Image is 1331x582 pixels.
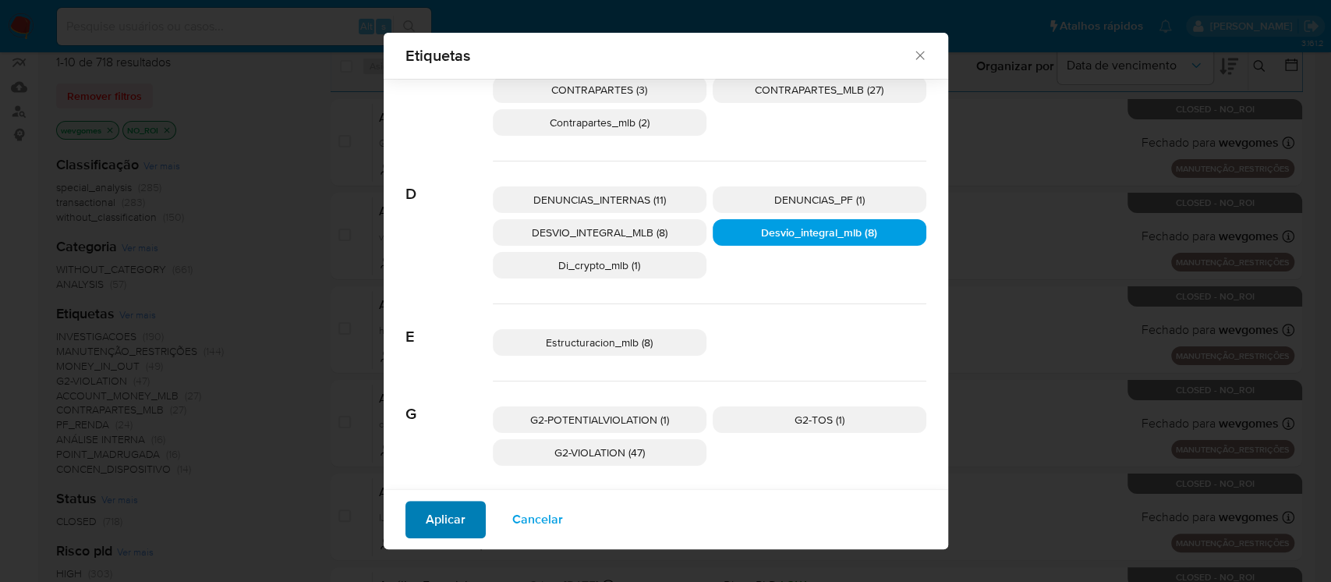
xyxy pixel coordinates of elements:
[405,501,486,538] button: Aplicar
[761,225,877,240] span: Desvio_integral_mlb (8)
[426,502,465,537] span: Aplicar
[533,192,666,208] span: DENUNCIAS_INTERNAS (11)
[493,329,706,356] div: Estructuracion_mlb (8)
[713,76,926,103] div: CONTRAPARTES_MLB (27)
[493,109,706,136] div: Contrapartes_mlb (2)
[558,257,640,273] span: Di_crypto_mlb (1)
[493,439,706,466] div: G2-VIOLATION (47)
[713,406,926,433] div: G2-TOS (1)
[405,48,913,63] span: Etiquetas
[530,412,669,428] span: G2-POTENTIALVIOLATION (1)
[774,192,865,208] span: DENUNCIAS_PF (1)
[405,381,493,424] span: G
[532,225,667,240] span: DESVIO_INTEGRAL_MLB (8)
[713,186,926,213] div: DENUNCIAS_PF (1)
[795,412,844,428] span: G2-TOS (1)
[512,502,563,537] span: Cancelar
[551,82,647,98] span: CONTRAPARTES (3)
[493,406,706,433] div: G2-POTENTIALVIOLATION (1)
[713,219,926,246] div: Desvio_integral_mlb (8)
[493,186,706,213] div: DENUNCIAS_INTERNAS (11)
[912,48,926,62] button: Fechar
[405,161,493,204] span: D
[755,82,883,98] span: CONTRAPARTES_MLB (27)
[493,252,706,279] div: Di_crypto_mlb (1)
[492,501,583,538] button: Cancelar
[550,115,650,130] span: Contrapartes_mlb (2)
[493,76,706,103] div: CONTRAPARTES (3)
[493,219,706,246] div: DESVIO_INTEGRAL_MLB (8)
[546,335,653,350] span: Estructuracion_mlb (8)
[405,304,493,346] span: E
[554,445,645,460] span: G2-VIOLATION (47)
